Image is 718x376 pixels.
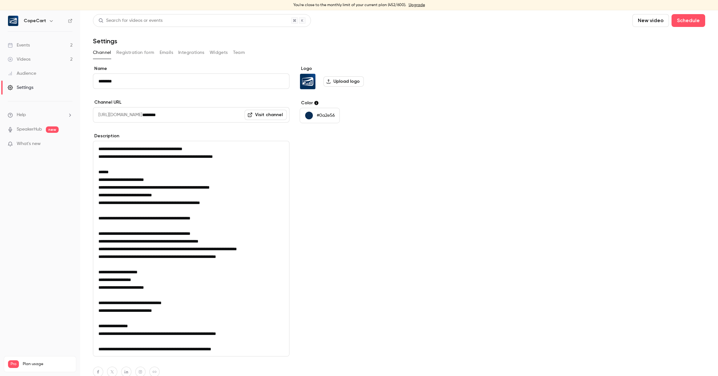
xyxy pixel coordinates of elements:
[93,65,289,72] label: Name
[160,47,173,58] button: Emails
[300,74,315,89] img: CopeCart
[210,47,228,58] button: Widgets
[93,47,111,58] button: Channel
[23,362,72,367] span: Plan usage
[86,200,128,226] button: Help
[13,90,26,103] img: Profile image for Salim
[69,10,81,23] img: Profile image for Tim
[178,47,205,58] button: Integrations
[8,16,18,26] img: CopeCart
[6,75,122,109] div: Recent messageProfile image for Salim158 + 76 isn't equal to 214 because some people watched both...
[13,118,107,124] div: Send us a message
[409,3,425,8] a: Upgrade
[8,56,30,63] div: Videos
[7,85,121,109] div: Profile image for Salim158 + 76 isn't equal to 214 because some people watched both the live & re...
[93,133,289,139] label: Description
[93,99,289,106] label: Channel URL
[14,216,29,221] span: Home
[632,14,669,27] button: New video
[93,107,142,123] span: [URL][DOMAIN_NAME]
[672,14,705,27] button: Schedule
[13,124,107,131] div: We typically reply in a few minutes
[233,47,245,58] button: Team
[8,84,33,91] div: Settings
[17,112,26,118] span: Help
[300,100,398,106] label: Color
[13,173,107,179] div: Terms of use
[317,112,335,119] p: #0a2e56
[323,76,364,87] label: Upload logo
[13,12,23,22] img: logo
[13,184,107,198] div: Step 1 - HubSpot Integration with Contrast
[17,141,41,147] span: What's new
[13,146,52,153] span: Search for help
[13,46,115,56] p: Hey 👋
[13,81,115,88] div: Recent message
[17,126,42,133] a: SpeakerHub
[8,70,36,77] div: Audience
[8,42,30,48] div: Events
[81,10,94,23] img: Profile image for Salim
[13,161,107,167] div: Manage the live webinar
[245,110,287,120] a: Visit channel
[67,97,85,104] div: • [DATE]
[24,18,46,24] h6: CopeCart
[116,47,154,58] button: Registration form
[13,56,115,67] p: How can we help?
[93,10,106,23] img: Profile image for Maxim
[98,17,163,24] div: Search for videos or events
[43,200,85,226] button: Messages
[300,65,398,72] label: Logo
[29,97,66,104] div: [PERSON_NAME]
[110,10,122,22] div: Close
[29,91,211,96] span: 158 + 76 isn't equal to 214 because some people watched both the live & replay
[8,112,72,118] li: help-dropdown-opener
[93,37,117,45] h1: Settings
[9,182,119,201] div: Step 1 - HubSpot Integration with Contrast
[9,158,119,170] div: Manage the live webinar
[46,126,59,133] span: new
[8,360,19,368] span: Pro
[9,143,119,156] button: Search for help
[300,108,340,123] button: #0a2e56
[53,216,75,221] span: Messages
[9,170,119,182] div: Terms of use
[300,65,398,90] section: Logo
[6,112,122,137] div: Send us a messageWe typically reply in a few minutes
[102,216,112,221] span: Help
